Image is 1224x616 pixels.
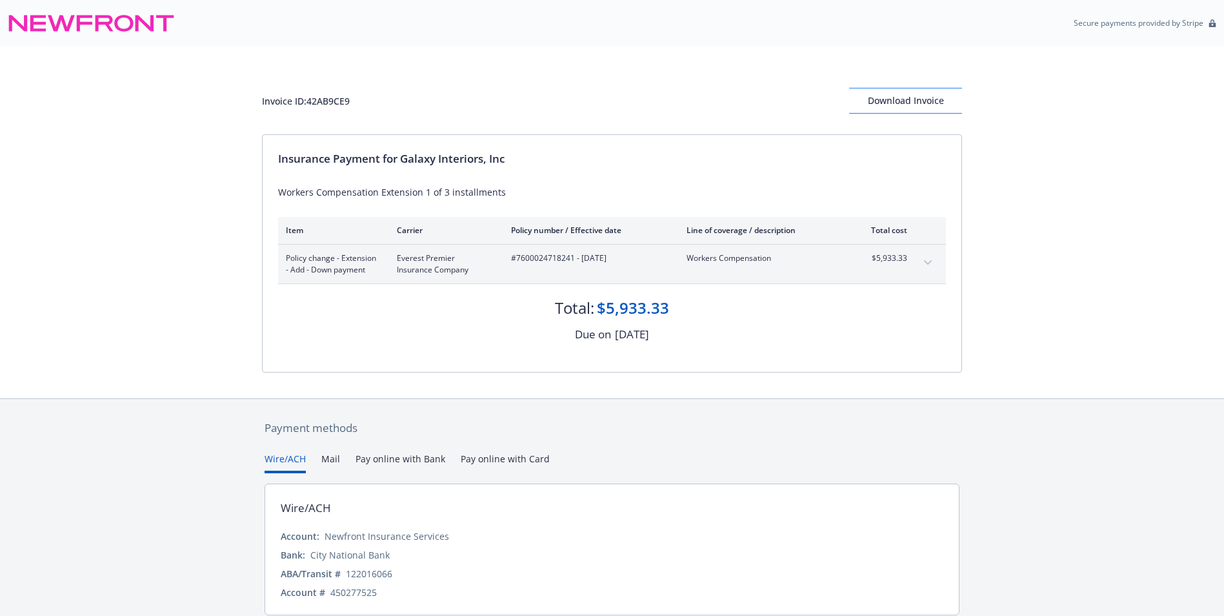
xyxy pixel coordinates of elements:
[281,500,331,517] div: Wire/ACH
[310,548,390,562] div: City National Bank
[687,252,838,264] span: Workers Compensation
[286,252,376,276] span: Policy change - Extension - Add - Down payment
[281,548,305,562] div: Bank:
[262,94,350,108] div: Invoice ID: 42AB9CE9
[321,452,340,473] button: Mail
[281,586,325,599] div: Account #
[286,225,376,236] div: Item
[278,150,946,167] div: Insurance Payment for Galaxy Interiors, Inc
[397,252,490,276] span: Everest Premier Insurance Company
[511,252,666,264] span: #7600024718241 - [DATE]
[597,297,669,319] div: $5,933.33
[461,452,550,473] button: Pay online with Card
[278,245,946,283] div: Policy change - Extension - Add - Down paymentEverest Premier Insurance Company#7600024718241 - [...
[918,252,938,273] button: expand content
[575,326,611,343] div: Due on
[356,452,445,473] button: Pay online with Bank
[615,326,649,343] div: [DATE]
[346,567,392,580] div: 122016066
[555,297,594,319] div: Total:
[397,225,490,236] div: Carrier
[687,225,838,236] div: Line of coverage / description
[265,452,306,473] button: Wire/ACH
[265,420,959,436] div: Payment methods
[281,529,319,543] div: Account:
[1074,17,1203,28] p: Secure payments provided by Stripe
[849,88,962,113] div: Download Invoice
[859,252,907,264] span: $5,933.33
[511,225,666,236] div: Policy number / Effective date
[859,225,907,236] div: Total cost
[278,185,946,199] div: Workers Compensation Extension 1 of 3 installments
[325,529,449,543] div: Newfront Insurance Services
[849,88,962,114] button: Download Invoice
[330,586,377,599] div: 450277525
[281,567,341,580] div: ABA/Transit #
